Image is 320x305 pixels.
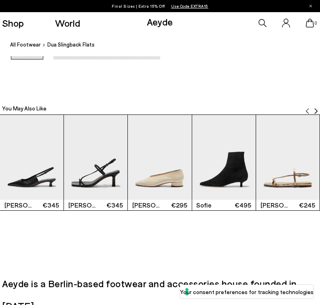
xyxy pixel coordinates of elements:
div: 5 / 6 [256,114,320,211]
span: [PERSON_NAME] [4,200,32,210]
a: 0 [306,19,314,28]
span: Sofie [196,200,224,210]
span: €495 [224,201,251,209]
span: €295 [160,201,187,209]
span: €345 [96,201,123,209]
button: Your consent preferences for tracking technologies [180,285,314,299]
img: svg%3E [313,108,319,114]
a: Sofie €495 [192,115,256,210]
img: svg%3E [304,108,311,114]
a: All Footwear [10,40,41,49]
span: Dua Slingback Flats [47,40,95,49]
span: €245 [288,201,315,209]
img: Ella Leather Toe-Post Sandals [256,115,320,200]
a: Shop [2,18,24,28]
button: Next slide [313,102,319,114]
nav: breadcrumb [10,34,320,56]
a: [PERSON_NAME] €245 [256,115,320,210]
div: 2 / 6 [64,114,128,211]
span: [PERSON_NAME] [68,200,96,210]
a: World [55,18,80,28]
span: Navigate to /collections/ss25-final-sizes [171,4,208,8]
img: Delia Low-Heeled Ballet Pumps [128,115,191,200]
label: Your consent preferences for tracking technologies [180,288,314,296]
a: [PERSON_NAME] €345 [64,115,127,210]
button: Previous slide [304,102,311,114]
img: Sofie Suede Ankle Boots [192,115,256,200]
span: 0 [314,21,318,25]
a: Aeyde [147,16,173,28]
span: €345 [32,201,59,209]
div: 4 / 6 [192,114,256,211]
span: [PERSON_NAME] [261,200,288,210]
a: [PERSON_NAME] €295 [128,115,191,210]
img: Elise Leather Toe-Post Sandals [64,115,127,200]
p: Final Sizes | Extra 15% Off [112,2,208,10]
h2: You May Also Like [2,104,47,112]
span: [PERSON_NAME] [132,200,160,210]
div: 3 / 6 [128,114,192,211]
